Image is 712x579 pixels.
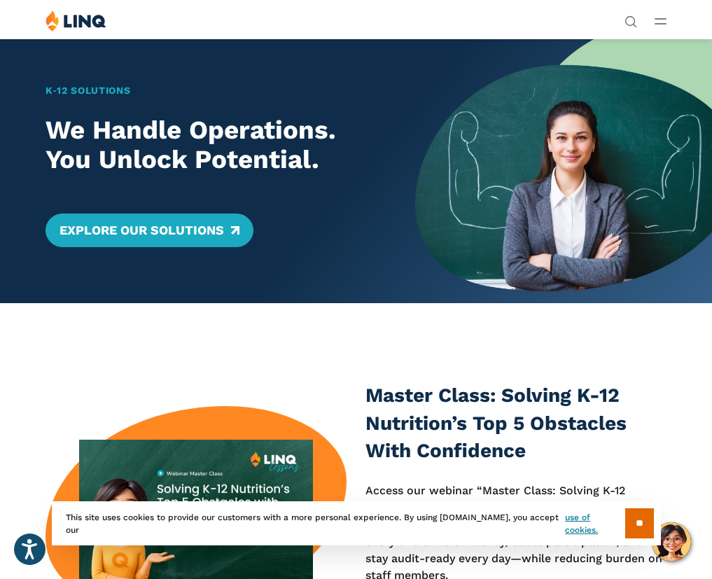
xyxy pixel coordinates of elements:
[46,10,106,32] img: LINQ | K‑12 Software
[565,511,624,536] a: use of cookies.
[652,522,691,561] button: Hello, have a question? Let’s chat.
[655,13,666,29] button: Open Main Menu
[46,83,386,98] h1: K‑12 Solutions
[52,501,661,545] div: This site uses cookies to provide our customers with a more personal experience. By using [DOMAIN...
[624,10,637,27] nav: Utility Navigation
[46,116,386,174] h2: We Handle Operations. You Unlock Potential.
[365,382,666,465] h3: Master Class: Solving K-12 Nutrition’s Top 5 Obstacles With Confidence
[624,14,637,27] button: Open Search Bar
[415,39,712,303] img: Home Banner
[46,214,253,247] a: Explore Our Solutions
